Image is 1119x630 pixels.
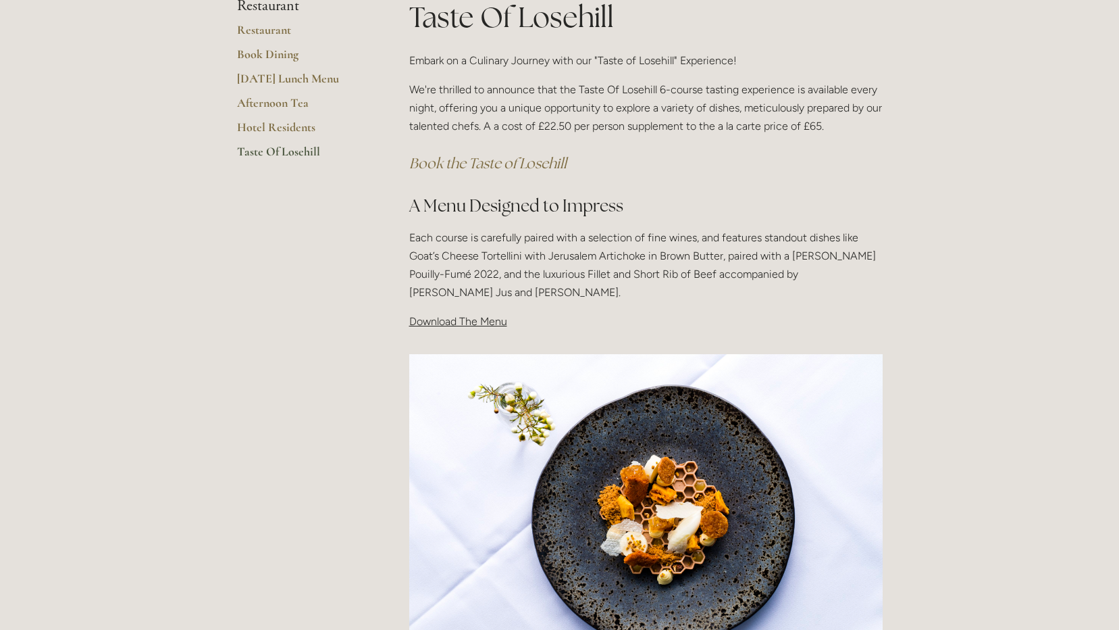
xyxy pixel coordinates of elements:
p: Each course is carefully paired with a selection of fine wines, and features standout dishes like... [409,228,883,302]
p: Embark on a Culinary Journey with our "Taste of Losehill" Experience! [409,51,883,70]
h2: A Menu Designed to Impress [409,194,883,218]
a: [DATE] Lunch Menu [237,71,366,95]
a: Book Dining [237,47,366,71]
a: Book the Taste of Losehill [409,154,567,172]
p: We're thrilled to announce that the Taste Of Losehill 6-course tasting experience is available ev... [409,80,883,136]
a: Afternoon Tea [237,95,366,120]
a: Hotel Residents [237,120,366,144]
span: Download The Menu [409,315,507,328]
a: Taste Of Losehill [237,144,366,168]
a: Restaurant [237,22,366,47]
